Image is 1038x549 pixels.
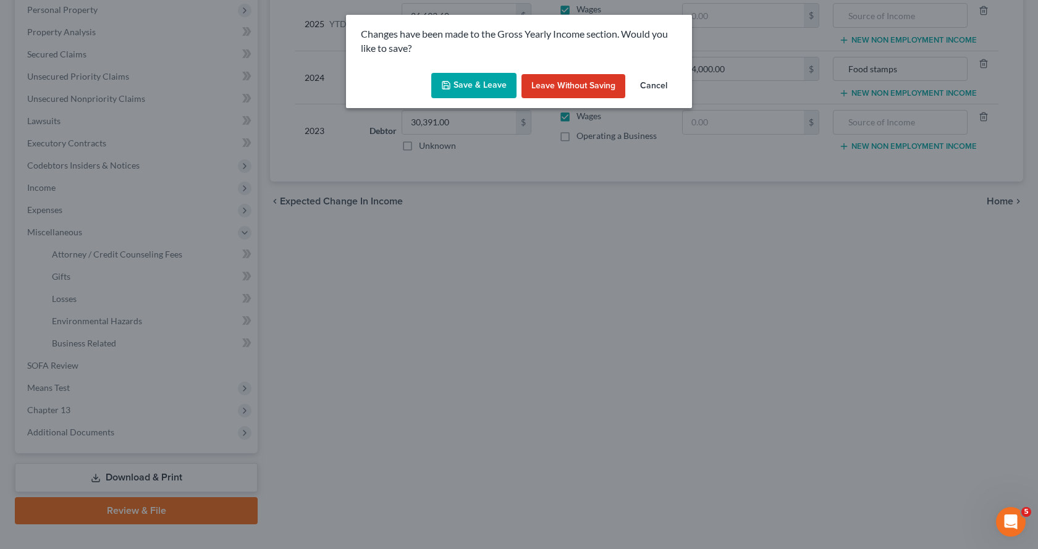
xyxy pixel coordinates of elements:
button: Cancel [630,74,677,99]
button: Save & Leave [431,73,517,99]
p: Changes have been made to the Gross Yearly Income section. Would you like to save? [361,27,677,56]
iframe: Intercom live chat [996,507,1026,537]
button: Leave without Saving [521,74,625,99]
span: 5 [1021,507,1031,517]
